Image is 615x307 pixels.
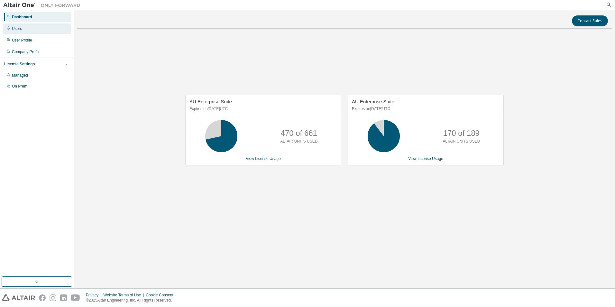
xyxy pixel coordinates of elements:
span: AU Enterprise Suite [189,99,232,104]
img: altair_logo.svg [2,294,35,301]
div: Privacy [86,293,103,298]
p: © 2025 Altair Engineering, Inc. All Rights Reserved. [86,298,177,303]
div: License Settings [4,61,35,67]
div: Users [12,26,22,31]
p: ALTAIR UNITS USED [443,139,480,144]
div: Website Terms of Use [103,293,146,298]
div: User Profile [12,38,32,43]
img: instagram.svg [50,294,56,301]
a: View License Usage [246,156,281,161]
p: 170 of 189 [443,128,480,139]
img: facebook.svg [39,294,46,301]
div: Managed [12,73,28,78]
p: ALTAIR UNITS USED [280,139,317,144]
span: AU Enterprise Suite [352,99,394,104]
img: youtube.svg [71,294,80,301]
div: On Prem [12,84,27,89]
p: 470 of 661 [281,128,317,139]
div: Dashboard [12,14,32,20]
p: Expires on [DATE] UTC [352,106,498,112]
img: Altair One [3,2,84,8]
p: Expires on [DATE] UTC [189,106,335,112]
button: Contact Sales [572,15,608,26]
div: Cookie Consent [146,293,177,298]
a: View License Usage [408,156,443,161]
div: Company Profile [12,49,41,54]
img: linkedin.svg [60,294,67,301]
